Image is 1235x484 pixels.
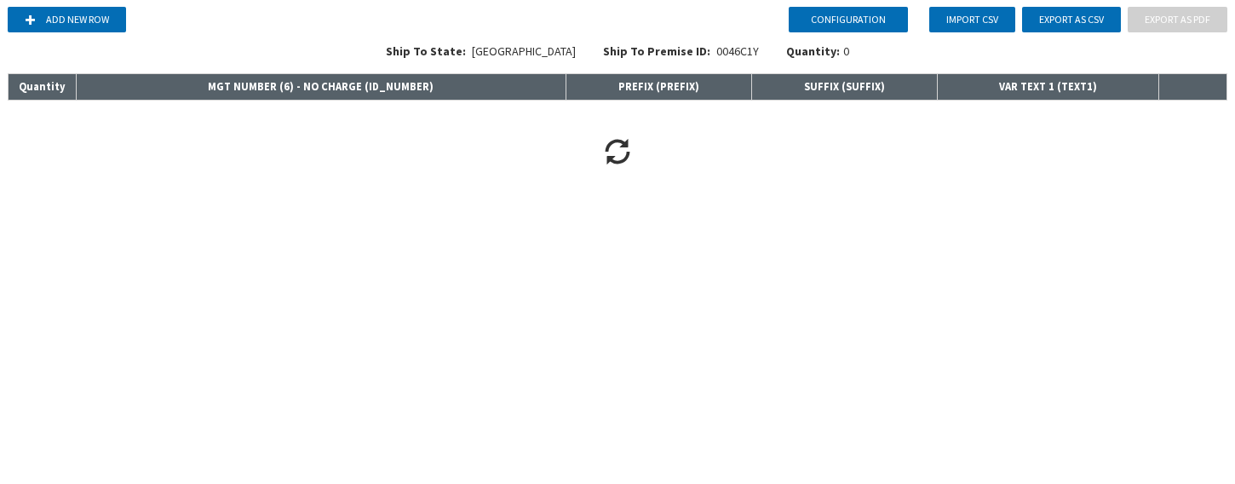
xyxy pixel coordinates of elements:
th: Quantity [9,74,77,101]
button: Add new row [8,7,126,32]
span: Ship To State: [386,43,466,59]
th: SUFFIX ( SUFFIX ) [751,74,937,101]
div: [GEOGRAPHIC_DATA] [372,43,589,70]
button: Configuration [789,7,908,32]
th: MGT NUMBER (6) - NO CHARGE ( ID_NUMBER ) [77,74,566,101]
span: Quantity: [786,43,840,59]
button: Export as CSV [1022,7,1121,32]
button: Import CSV [929,7,1015,32]
th: PREFIX ( PREFIX ) [566,74,751,101]
th: VAR TEXT 1 ( TEXT1 ) [937,74,1158,101]
span: Ship To Premise ID: [603,43,710,59]
div: 0046C1Y [589,43,773,70]
div: 0 [786,43,849,60]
